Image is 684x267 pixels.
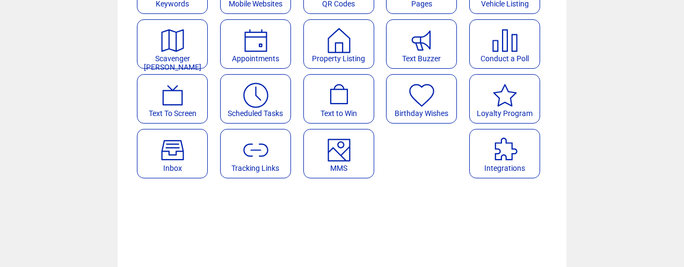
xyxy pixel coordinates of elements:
img: text-to-win.svg [325,81,353,110]
img: property-listing.svg [325,26,353,55]
span: Integrations [484,164,525,172]
img: scavenger.svg [158,26,187,55]
img: integrations.svg [491,136,519,164]
img: links.svg [242,136,270,164]
span: Loyalty Program [477,109,533,118]
img: appointments.svg [242,26,270,55]
span: Conduct a Poll [481,54,529,63]
img: scheduled-tasks.svg [242,81,270,110]
a: Property Listing [303,19,381,69]
a: Tracking Links [220,129,298,178]
span: Tracking Links [231,164,279,172]
img: loyalty-program.svg [491,81,519,110]
span: MMS [330,164,347,172]
span: Appointments [232,54,279,63]
a: Conduct a Poll [469,19,547,69]
img: text-buzzer.svg [408,26,436,55]
span: Property Listing [312,54,365,63]
span: Inbox [163,164,182,172]
img: Inbox.svg [158,136,187,164]
a: Scheduled Tasks [220,74,298,124]
a: Loyalty Program [469,74,547,124]
a: Scavenger [PERSON_NAME] [137,19,215,69]
a: MMS [303,129,381,178]
a: Text Buzzer [386,19,464,69]
a: Text to Win [303,74,381,124]
img: birthday-wishes.svg [408,81,436,110]
span: Text To Screen [149,109,197,118]
span: Birthday Wishes [395,109,448,118]
a: Integrations [469,129,547,178]
img: mms.svg [325,136,353,164]
a: Birthday Wishes [386,74,464,124]
span: Scheduled Tasks [228,109,283,118]
span: Scavenger [PERSON_NAME] [144,54,201,71]
span: Text to Win [321,109,357,118]
img: text-to-screen.svg [158,81,187,110]
a: Appointments [220,19,298,69]
a: Text To Screen [137,74,215,124]
a: Inbox [137,129,215,178]
span: Text Buzzer [402,54,441,63]
img: poll.svg [491,26,519,55]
